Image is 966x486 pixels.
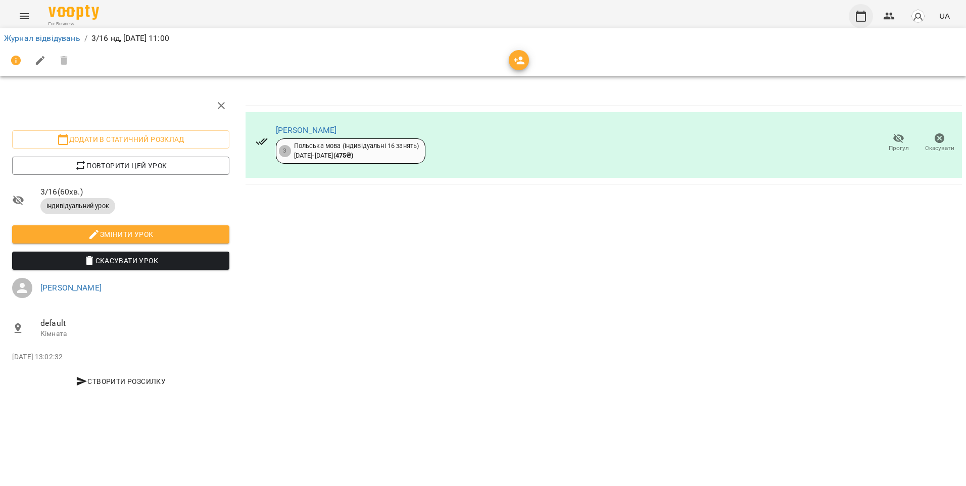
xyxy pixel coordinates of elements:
p: 3/16 нд, [DATE] 11:00 [91,32,169,44]
button: Змінити урок [12,225,229,244]
button: Скасувати [919,129,960,157]
button: UA [935,7,954,25]
span: default [40,317,229,329]
span: Створити розсилку [16,375,225,387]
button: Повторити цей урок [12,157,229,175]
span: Прогул [889,144,909,153]
img: Voopty Logo [49,5,99,20]
img: avatar_s.png [911,9,925,23]
a: [PERSON_NAME] [276,125,337,135]
span: Скасувати [925,144,954,153]
button: Скасувати Урок [12,252,229,270]
a: Журнал відвідувань [4,33,80,43]
li: / [84,32,87,44]
span: Індивідуальний урок [40,202,115,211]
div: 3 [279,145,291,157]
span: Повторити цей урок [20,160,221,172]
span: 3/16 ( 60 хв. ) [40,186,229,198]
b: ( 475 ₴ ) [333,152,354,159]
button: Menu [12,4,36,28]
span: UA [939,11,950,21]
p: Кімната [40,329,229,339]
span: Додати в статичний розклад [20,133,221,145]
p: [DATE] 13:02:32 [12,352,229,362]
button: Прогул [878,129,919,157]
span: For Business [49,21,99,27]
a: [PERSON_NAME] [40,283,102,293]
div: Польська мова (індивідуальні 16 занять) [DATE] - [DATE] [294,141,419,160]
button: Створити розсилку [12,372,229,391]
span: Змінити урок [20,228,221,240]
span: Скасувати Урок [20,255,221,267]
button: Додати в статичний розклад [12,130,229,149]
nav: breadcrumb [4,32,962,44]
